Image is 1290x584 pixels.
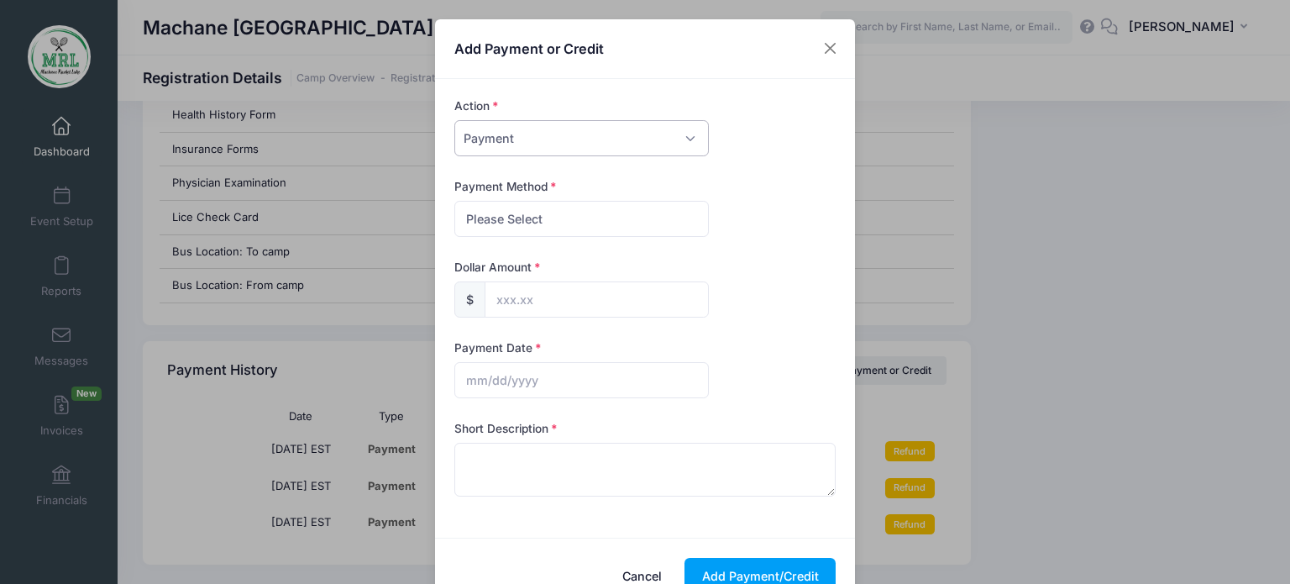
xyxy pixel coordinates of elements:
[454,281,485,318] div: $
[454,339,542,356] label: Payment Date
[454,97,499,114] label: Action
[815,34,846,64] button: Close
[485,281,709,318] input: xxx.xx
[454,178,557,195] label: Payment Method
[454,420,558,437] label: Short Description
[454,39,604,59] h4: Add Payment or Credit
[454,362,709,398] input: mm/dd/yyyy
[454,259,541,276] label: Dollar Amount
